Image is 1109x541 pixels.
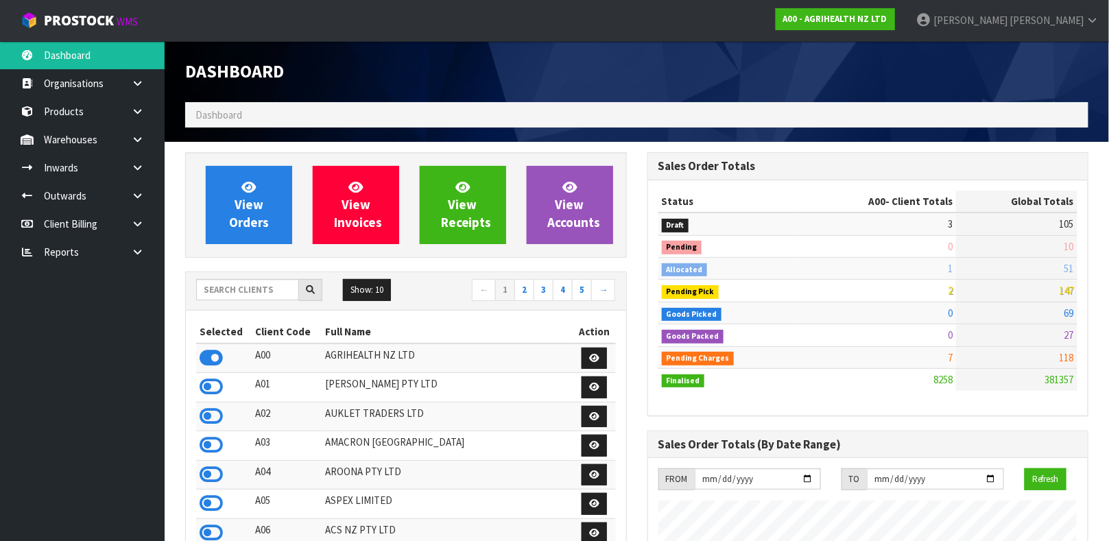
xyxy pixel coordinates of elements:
span: 0 [948,306,953,320]
a: ← [472,279,496,301]
td: AMACRON [GEOGRAPHIC_DATA] [322,431,573,461]
td: AUKLET TRADERS LTD [322,402,573,431]
td: ASPEX LIMITED [322,490,573,519]
td: A03 [252,431,322,461]
a: 4 [553,279,573,301]
a: → [591,279,615,301]
th: Full Name [322,321,573,343]
span: 8258 [933,373,953,386]
span: 2 [948,284,953,297]
td: AGRIHEALTH NZ LTD [322,344,573,373]
div: TO [842,468,867,490]
span: 3 [948,217,953,230]
th: Global Totals [956,191,1077,213]
span: [PERSON_NAME] [1010,14,1084,27]
strong: A00 - AGRIHEALTH NZ LTD [783,13,887,25]
span: Goods Packed [662,330,724,344]
h3: Sales Order Totals (By Date Range) [658,438,1078,451]
th: Client Code [252,321,322,343]
a: ViewOrders [206,166,292,244]
a: A00 - AGRIHEALTH NZ LTD [776,8,895,30]
span: 147 [1060,284,1074,297]
td: AROONA PTY LTD [322,460,573,490]
span: Finalised [662,374,705,388]
span: 69 [1064,306,1074,320]
th: Action [573,321,616,343]
span: 1 [948,262,953,275]
span: Allocated [662,263,708,277]
a: 2 [514,279,534,301]
a: ViewAccounts [527,166,613,244]
span: Pending [662,241,702,254]
th: Status [658,191,797,213]
a: 3 [534,279,553,301]
small: WMS [117,15,138,28]
span: 381357 [1045,373,1074,386]
img: cube-alt.png [21,12,38,29]
h3: Sales Order Totals [658,160,1078,173]
th: - Client Totals [797,191,957,213]
span: View Receipts [441,179,492,230]
input: Search clients [196,279,299,300]
span: ProStock [44,12,114,29]
td: [PERSON_NAME] PTY LTD [322,373,573,402]
td: A00 [252,344,322,373]
td: A01 [252,373,322,402]
td: A02 [252,402,322,431]
a: ViewReceipts [420,166,506,244]
span: [PERSON_NAME] [933,14,1007,27]
span: View Invoices [334,179,382,230]
th: Selected [196,321,252,343]
span: 7 [948,351,953,364]
div: FROM [658,468,695,490]
span: 105 [1060,217,1074,230]
a: ViewInvoices [313,166,399,244]
a: 5 [572,279,592,301]
span: 0 [948,328,953,341]
span: 51 [1064,262,1074,275]
span: Dashboard [195,108,242,121]
span: 10 [1064,240,1074,253]
span: Pending Charges [662,352,735,365]
button: Refresh [1025,468,1066,490]
td: A04 [252,460,322,490]
span: Draft [662,219,689,232]
span: View Orders [229,179,269,230]
span: A00 [868,195,885,208]
span: 0 [948,240,953,253]
span: View Accounts [548,179,601,230]
span: Pending Pick [662,285,719,299]
span: 118 [1060,351,1074,364]
td: A05 [252,490,322,519]
span: 27 [1064,328,1074,341]
a: 1 [495,279,515,301]
nav: Page navigation [416,279,616,303]
button: Show: 10 [343,279,391,301]
span: Goods Picked [662,308,722,322]
span: Dashboard [185,60,284,82]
